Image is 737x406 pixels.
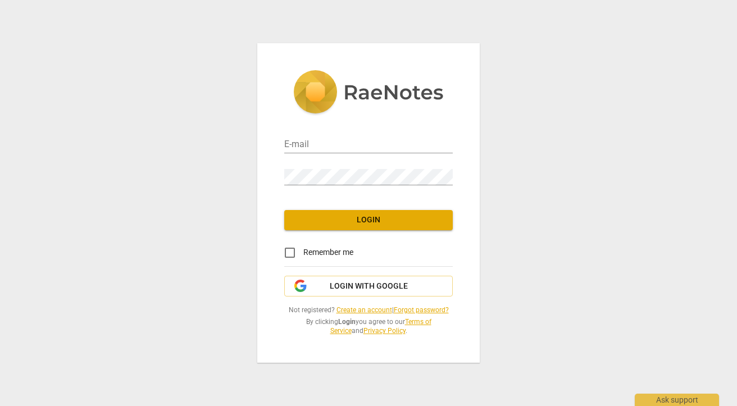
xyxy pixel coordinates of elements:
[303,247,353,258] span: Remember me
[284,276,453,297] button: Login with Google
[293,215,444,226] span: Login
[635,394,719,406] div: Ask support
[336,306,392,314] a: Create an account
[338,318,356,326] b: Login
[330,281,408,292] span: Login with Google
[284,317,453,336] span: By clicking you agree to our and .
[284,305,453,315] span: Not registered? |
[284,210,453,230] button: Login
[293,70,444,116] img: 5ac2273c67554f335776073100b6d88f.svg
[363,327,406,335] a: Privacy Policy
[330,318,431,335] a: Terms of Service
[394,306,449,314] a: Forgot password?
